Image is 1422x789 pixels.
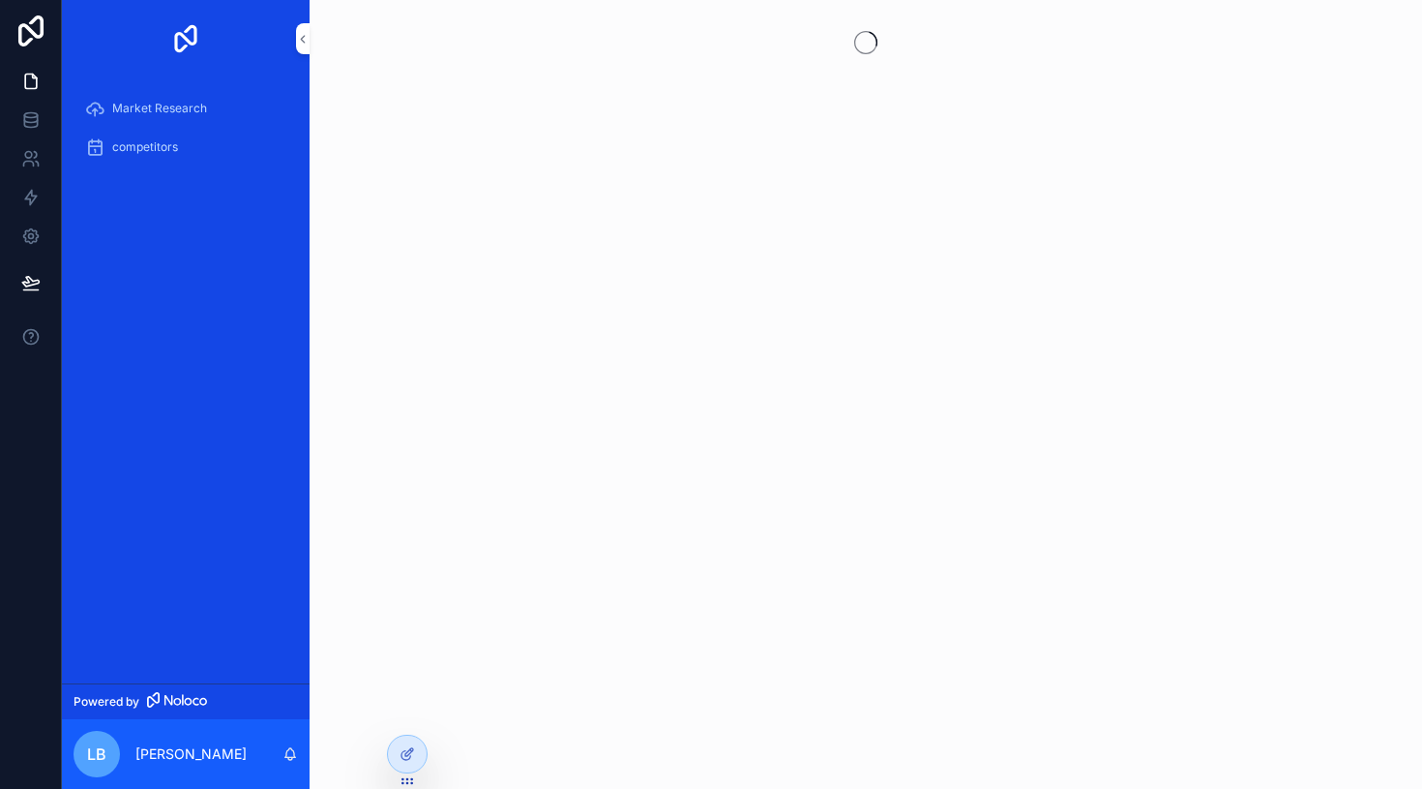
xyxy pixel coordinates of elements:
[135,744,247,764] p: [PERSON_NAME]
[112,139,178,155] span: competitors
[62,683,310,719] a: Powered by
[62,77,310,190] div: scrollable content
[74,130,298,165] a: competitors
[112,101,207,116] span: Market Research
[74,694,139,710] span: Powered by
[87,743,106,766] span: LB
[170,23,201,54] img: App logo
[74,91,298,126] a: Market Research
